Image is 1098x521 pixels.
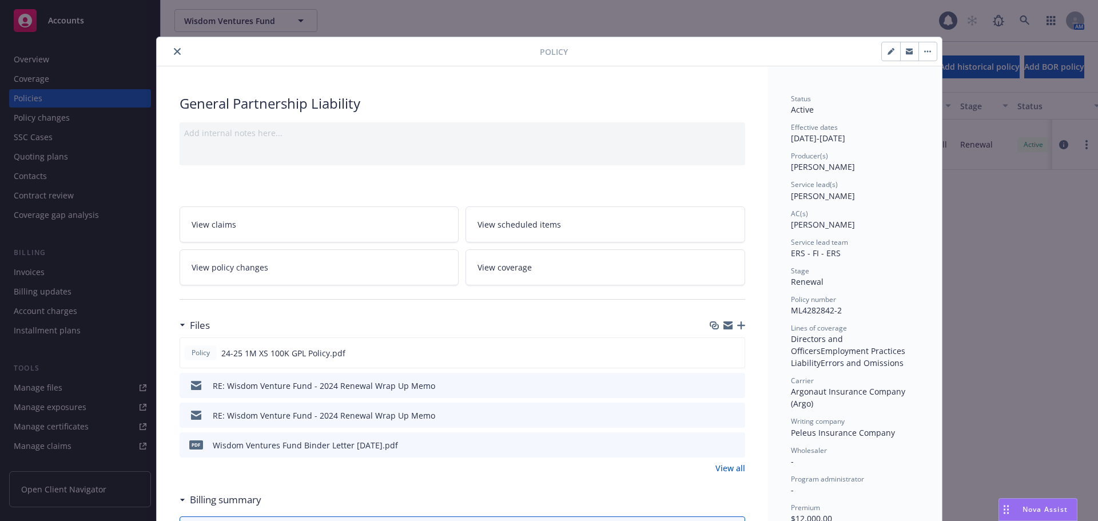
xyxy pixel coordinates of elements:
[184,127,741,139] div: Add internal notes here...
[791,94,811,104] span: Status
[791,376,814,385] span: Carrier
[730,380,741,392] button: preview file
[791,474,864,484] span: Program administrator
[791,305,842,316] span: ML4282842-2
[730,409,741,421] button: preview file
[180,249,459,285] a: View policy changes
[192,261,268,273] span: View policy changes
[1023,504,1068,514] span: Nova Assist
[791,503,820,512] span: Premium
[540,46,568,58] span: Policy
[791,386,908,409] span: Argonaut Insurance Company (Argo)
[791,456,794,467] span: -
[791,484,794,495] span: -
[730,347,740,359] button: preview file
[180,318,210,333] div: Files
[998,498,1077,521] button: Nova Assist
[821,357,904,368] span: Errors and Omissions
[791,122,838,132] span: Effective dates
[221,347,345,359] span: 24-25 1M XS 100K GPL Policy.pdf
[190,318,210,333] h3: Files
[999,499,1013,520] div: Drag to move
[466,206,745,242] a: View scheduled items
[189,440,203,449] span: pdf
[791,333,845,356] span: Directors and Officers
[466,249,745,285] a: View coverage
[712,380,721,392] button: download file
[715,462,745,474] a: View all
[791,295,836,304] span: Policy number
[192,218,236,230] span: View claims
[180,94,745,113] div: General Partnership Liability
[791,237,848,247] span: Service lead team
[791,180,838,189] span: Service lead(s)
[478,218,561,230] span: View scheduled items
[791,266,809,276] span: Stage
[791,427,895,438] span: Peleus Insurance Company
[478,261,532,273] span: View coverage
[791,323,847,333] span: Lines of coverage
[711,347,721,359] button: download file
[712,439,721,451] button: download file
[791,209,808,218] span: AC(s)
[213,380,435,392] div: RE: Wisdom Venture Fund - 2024 Renewal Wrap Up Memo
[791,416,845,426] span: Writing company
[213,439,398,451] div: Wisdom Ventures Fund Binder Letter [DATE].pdf
[791,104,814,115] span: Active
[213,409,435,421] div: RE: Wisdom Venture Fund - 2024 Renewal Wrap Up Memo
[791,122,919,144] div: [DATE] - [DATE]
[791,248,841,258] span: ERS - FI - ERS
[791,151,828,161] span: Producer(s)
[791,161,855,172] span: [PERSON_NAME]
[791,219,855,230] span: [PERSON_NAME]
[791,345,908,368] span: Employment Practices Liability
[189,348,212,358] span: Policy
[190,492,261,507] h3: Billing summary
[730,439,741,451] button: preview file
[791,446,827,455] span: Wholesaler
[791,276,823,287] span: Renewal
[180,206,459,242] a: View claims
[712,409,721,421] button: download file
[170,45,184,58] button: close
[180,492,261,507] div: Billing summary
[791,190,855,201] span: [PERSON_NAME]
